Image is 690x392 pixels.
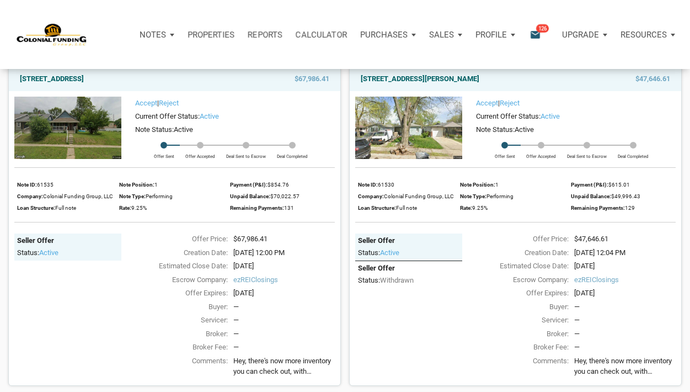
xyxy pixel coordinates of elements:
[469,18,522,51] a: Profile
[562,30,599,40] p: Upgrade
[614,18,682,51] button: Resources
[119,182,154,188] span: Note Position:
[358,248,380,257] span: Status:
[475,30,507,40] p: Profile
[574,343,580,351] span: —
[270,193,299,199] span: $70,022.57
[228,288,340,299] div: [DATE]
[476,112,541,120] span: Current Offer Status:
[457,315,569,326] div: Servicer:
[17,23,87,46] img: NoteUnlimited
[241,18,289,51] button: Reports
[460,193,486,199] span: Note Type:
[133,18,181,51] button: Notes
[116,274,228,285] div: Escrow Company:
[571,182,608,188] span: Payment (P&I):
[561,149,612,160] div: Deal Sent to Escrow
[174,125,193,134] span: Active
[486,193,514,199] span: Performing
[116,329,228,340] div: Broker:
[116,247,228,258] div: Creation Date:
[188,30,234,40] p: Properties
[360,30,408,40] p: Purchases
[116,301,228,312] div: Buyer:
[39,248,58,257] span: active
[457,274,569,285] div: Escrow Company:
[457,247,569,258] div: Creation Date:
[358,276,380,284] span: Status:
[233,329,335,340] div: —
[460,205,472,211] span: Rate:
[574,315,676,326] div: —
[55,205,76,211] span: Full note
[135,125,174,134] span: Note Status:
[233,356,335,377] span: Hey, there's now more inventory you can check out, with something for pretty much any investing s...
[17,193,43,199] span: Company:
[230,205,284,211] span: Remaining Payments:
[457,288,569,299] div: Offer Expires:
[457,301,569,312] div: Buyer:
[358,193,384,199] span: Company:
[569,288,681,299] div: [DATE]
[268,182,289,188] span: $854.76
[233,343,239,351] span: —
[355,97,462,160] img: 575873
[116,261,228,272] div: Estimated Close Date:
[180,149,221,160] div: Offer Accepted
[230,193,270,199] span: Unpaid Balance:
[489,149,521,160] div: Offer Sent
[625,205,635,211] span: 129
[380,248,399,257] span: active
[233,315,335,326] div: —
[228,247,340,258] div: [DATE] 12:00 PM
[135,99,157,107] a: Accept
[608,182,630,188] span: $615.01
[116,315,228,326] div: Servicer:
[248,30,282,40] p: Reports
[472,205,488,211] span: 9.25%
[555,18,614,51] button: Upgrade
[131,205,147,211] span: 9.25%
[230,182,268,188] span: Payment (P&I):
[233,274,335,285] span: ezREIClosings
[289,18,354,51] a: Calculator
[17,248,39,257] span: Status:
[135,112,200,120] span: Current Offer Status:
[476,99,498,107] a: Accept
[358,205,396,211] span: Loan Structure:
[429,30,454,40] p: Sales
[116,234,228,245] div: Offer Price:
[43,193,113,199] span: Colonial Funding Group, LLC
[296,30,347,40] p: Calculator
[384,193,454,199] span: Colonial Funding Group, LLC
[140,30,166,40] p: Notes
[233,301,335,312] div: —
[521,18,555,51] button: email126
[116,288,228,299] div: Offer Expires:
[612,149,654,160] div: Deal Completed
[460,182,495,188] span: Note Position:
[571,193,611,199] span: Unpaid Balance:
[457,329,569,340] div: Broker:
[358,236,459,246] div: Seller Offer
[621,30,667,40] p: Resources
[457,234,569,245] div: Offer Price:
[354,18,422,51] a: Purchases
[358,264,459,273] div: Seller Offer
[574,329,676,340] div: —
[284,205,294,211] span: 131
[271,149,313,160] div: Deal Completed
[476,99,520,107] span: |
[116,356,228,380] div: Comments:
[571,205,625,211] span: Remaining Payments:
[119,193,146,199] span: Note Type:
[361,72,479,86] a: [STREET_ADDRESS][PERSON_NAME]
[422,18,469,51] button: Sales
[148,149,180,160] div: Offer Sent
[119,205,131,211] span: Rate:
[14,97,121,160] img: 576549
[17,236,119,246] div: Seller Offer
